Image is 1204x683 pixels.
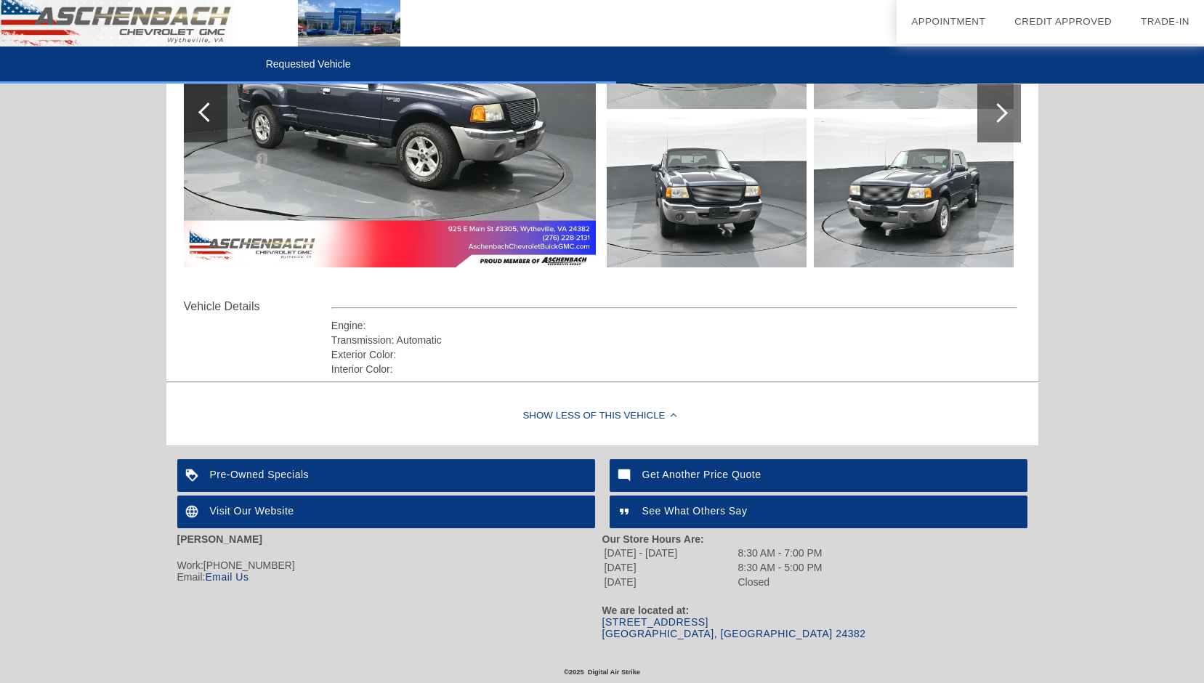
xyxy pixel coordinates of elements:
div: Work: [177,559,602,571]
img: 4da85bbc-c7da-42f4-bf1c-bf2cca950481.jpg [814,118,1014,267]
a: [STREET_ADDRESS][GEOGRAPHIC_DATA], [GEOGRAPHIC_DATA] 24382 [602,616,866,639]
img: ic_format_quote_white_24dp_2x.png [610,496,642,528]
a: Credit Approved [1014,16,1112,27]
td: 8:30 AM - 7:00 PM [738,546,823,559]
td: Closed [738,575,823,589]
img: ic_language_white_24dp_2x.png [177,496,210,528]
td: [DATE] [604,561,736,574]
span: [PHONE_NUMBER] [203,559,295,571]
a: Visit Our Website [177,496,595,528]
a: Get Another Price Quote [610,459,1027,492]
div: Exterior Color: [331,347,1018,362]
div: Email: [177,571,602,583]
div: Engine: [331,318,1018,333]
td: 8:30 AM - 5:00 PM [738,561,823,574]
a: Trade-In [1141,16,1189,27]
img: ic_mode_comment_white_24dp_2x.png [610,459,642,492]
div: Vehicle Details [184,298,331,315]
strong: [PERSON_NAME] [177,533,262,545]
a: Appointment [911,16,985,27]
strong: We are located at: [602,605,690,616]
div: Transmission: Automatic [331,333,1018,347]
a: Pre-Owned Specials [177,459,595,492]
div: Show Less of this Vehicle [166,387,1038,445]
img: ic_loyalty_white_24dp_2x.png [177,459,210,492]
a: See What Others Say [610,496,1027,528]
td: [DATE] [604,575,736,589]
img: a61b411c-1b26-4a76-8953-5f1705c858db.jpg [607,118,807,267]
a: Email Us [205,571,249,583]
strong: Our Store Hours Are: [602,533,704,545]
td: [DATE] - [DATE] [604,546,736,559]
div: Interior Color: [331,362,1018,376]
